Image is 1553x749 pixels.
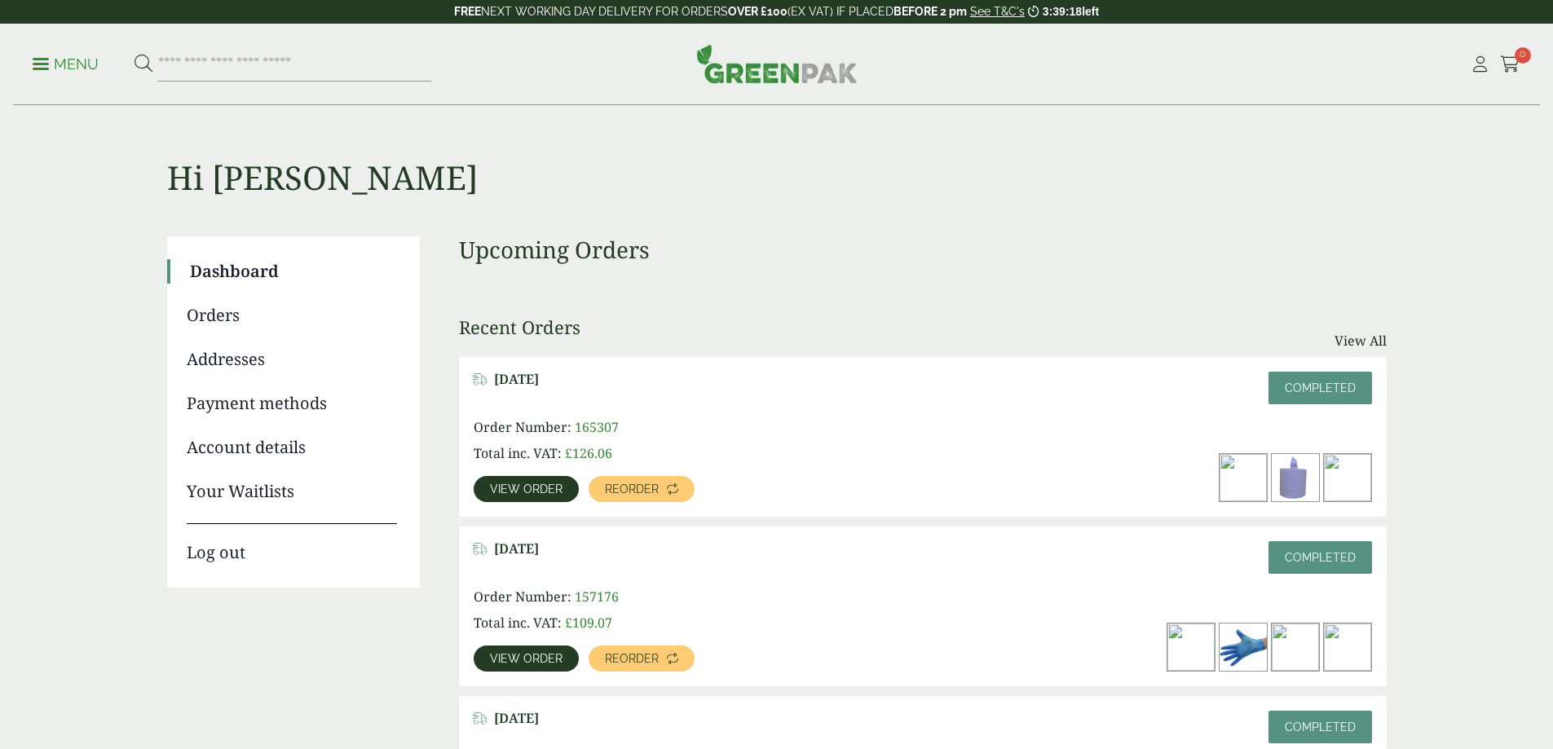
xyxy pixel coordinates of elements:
a: Addresses [187,347,397,372]
i: My Account [1470,56,1490,73]
img: dsc_9759a_3-300x300.jpg [1272,623,1319,671]
a: View order [474,645,579,672]
img: 4130015K-Blue-Vinyl-Powder-Free-Gloves-Large-1.jfif [1220,623,1267,671]
span: 157176 [575,588,619,606]
h1: Hi [PERSON_NAME] [167,106,1387,197]
img: GreenPak Supplies [696,44,858,83]
a: Orders [187,303,397,328]
span: [DATE] [494,711,539,726]
img: 3630017-2-Ply-Blue-Centre-Feed-104m-1-300x391.jpg [1272,454,1319,501]
span: [DATE] [494,541,539,557]
span: 3:39:18 [1043,5,1082,18]
h3: Upcoming Orders [459,236,1387,264]
span: Total inc. VAT: [474,444,562,462]
span: Order Number: [474,588,571,606]
span: Reorder [605,483,659,495]
img: IMG_5662-300x200.jpg [1167,623,1215,671]
a: Log out [187,523,397,565]
strong: FREE [454,5,481,18]
bdi: 109.07 [565,614,612,632]
a: Payment methods [187,391,397,416]
span: Completed [1285,551,1356,564]
a: View All [1335,331,1387,350]
span: left [1082,5,1099,18]
h3: Recent Orders [459,316,580,337]
span: 0 [1515,47,1531,64]
i: Cart [1500,56,1520,73]
span: 165307 [575,418,619,436]
span: Completed [1285,381,1356,394]
span: Completed [1285,720,1356,734]
p: Menu [33,55,99,74]
span: £ [565,444,572,462]
span: £ [565,614,572,632]
a: 0 [1500,52,1520,77]
span: Order Number: [474,418,571,436]
img: 10160.05-High-300x300.jpg [1324,454,1371,501]
a: Reorder [589,476,695,502]
a: Dashboard [190,259,397,284]
span: [DATE] [494,372,539,387]
bdi: 126.06 [565,444,612,462]
img: IMG_5662-300x200.jpg [1220,454,1267,501]
img: 10160.05-High-300x300.jpg [1324,623,1371,671]
strong: OVER £100 [728,5,788,18]
span: Total inc. VAT: [474,614,562,632]
strong: BEFORE 2 pm [893,5,967,18]
span: View order [490,483,563,495]
span: View order [490,653,563,664]
a: View order [474,476,579,502]
a: Your Waitlists [187,479,397,504]
a: Menu [33,55,99,71]
a: See T&C's [970,5,1025,18]
a: Account details [187,435,397,460]
span: Reorder [605,653,659,664]
a: Reorder [589,645,695,672]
